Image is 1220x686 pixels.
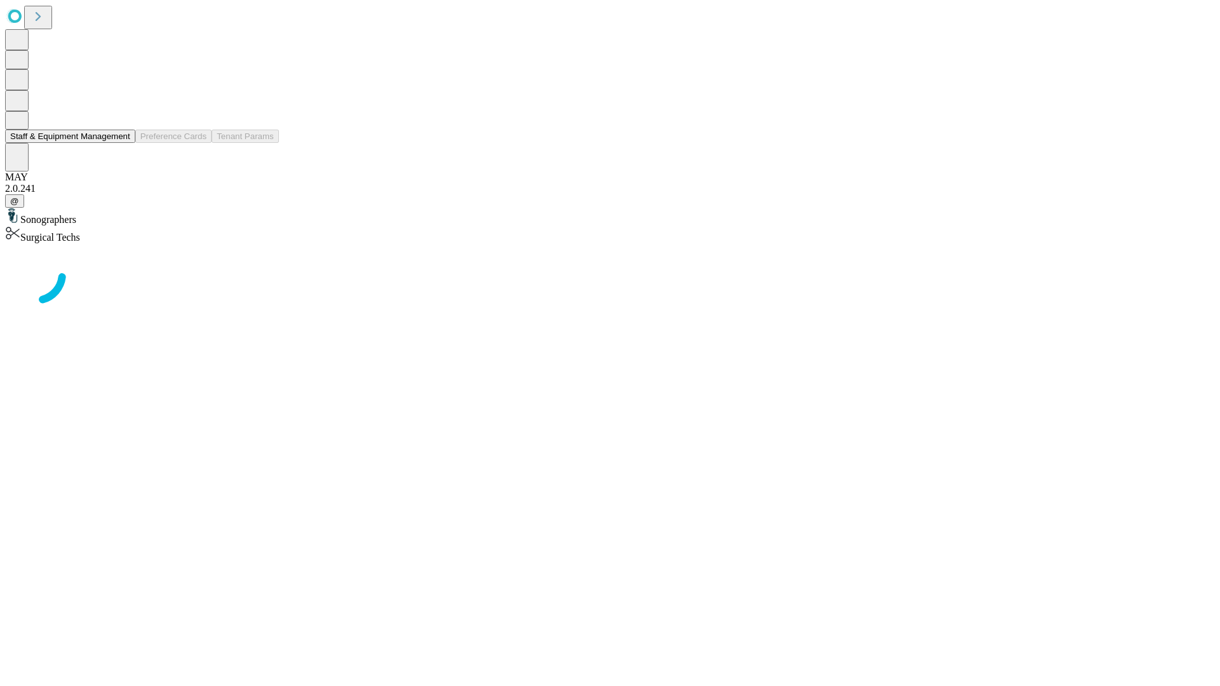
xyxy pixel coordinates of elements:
[212,130,279,143] button: Tenant Params
[5,130,135,143] button: Staff & Equipment Management
[5,171,1215,183] div: MAY
[5,183,1215,194] div: 2.0.241
[5,194,24,208] button: @
[5,225,1215,243] div: Surgical Techs
[135,130,212,143] button: Preference Cards
[5,208,1215,225] div: Sonographers
[10,196,19,206] span: @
